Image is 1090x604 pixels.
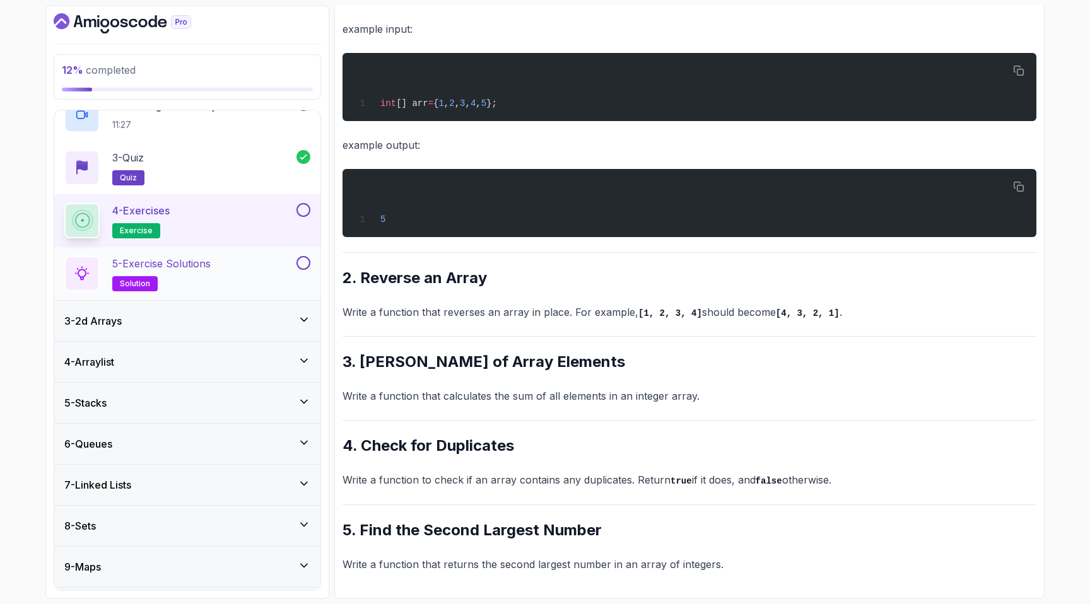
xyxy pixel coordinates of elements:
[64,354,114,369] h3: 4 - Arraylist
[54,547,320,587] button: 9-Maps
[343,471,1036,489] p: Write a function to check if an array contains any duplicates. Return if it does, and otherwise.
[380,98,396,108] span: int
[343,387,1036,405] p: Write a function that calculates the sum of all elements in an integer array.
[64,559,101,574] h3: 9 - Maps
[64,97,310,132] button: 2-Working With Arrays11:27
[112,119,222,131] p: 11:27
[54,465,320,505] button: 7-Linked Lists
[120,173,137,183] span: quiz
[54,301,320,341] button: 3-2d Arrays
[455,98,460,108] span: ,
[428,98,433,108] span: =
[471,98,476,108] span: 4
[380,214,385,224] span: 5
[444,98,449,108] span: ,
[112,256,211,271] p: 5 - Exercise Solutions
[64,436,112,451] h3: 6 - Queues
[460,98,465,108] span: 3
[476,98,481,108] span: ,
[112,203,170,218] p: 4 - Exercises
[756,476,782,486] code: false
[449,98,454,108] span: 2
[438,98,443,108] span: 1
[54,13,220,33] a: Dashboard
[64,477,131,492] h3: 7 - Linked Lists
[54,424,320,464] button: 6-Queues
[343,268,1036,288] h2: 2. Reverse an Array
[486,98,497,108] span: };
[64,150,310,185] button: 3-Quizquiz
[120,279,150,289] span: solution
[343,520,1036,540] h2: 5. Find the Second Largest Number
[64,256,310,291] button: 5-Exercise Solutionssolution
[120,226,153,236] span: exercise
[64,313,122,328] h3: 3 - 2d Arrays
[638,308,702,318] code: [1, 2, 3, 4]
[343,20,1036,38] p: example input:
[343,555,1036,573] p: Write a function that returns the second largest number in an array of integers.
[465,98,470,108] span: ,
[776,308,840,318] code: [4, 3, 2, 1]
[54,342,320,382] button: 4-Arraylist
[433,98,438,108] span: {
[64,518,96,533] h3: 8 - Sets
[62,64,83,76] span: 12 %
[112,150,144,165] p: 3 - Quiz
[671,476,692,486] code: true
[343,352,1036,372] h2: 3. [PERSON_NAME] of Array Elements
[54,383,320,423] button: 5-Stacks
[343,303,1036,322] p: Write a function that reverses an array in place. For example, should become .
[64,203,310,238] button: 4-Exercisesexercise
[396,98,428,108] span: [] arr
[54,506,320,546] button: 8-Sets
[481,98,486,108] span: 5
[343,436,1036,456] h2: 4. Check for Duplicates
[62,64,136,76] span: completed
[64,395,107,410] h3: 5 - Stacks
[343,136,1036,154] p: example output:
